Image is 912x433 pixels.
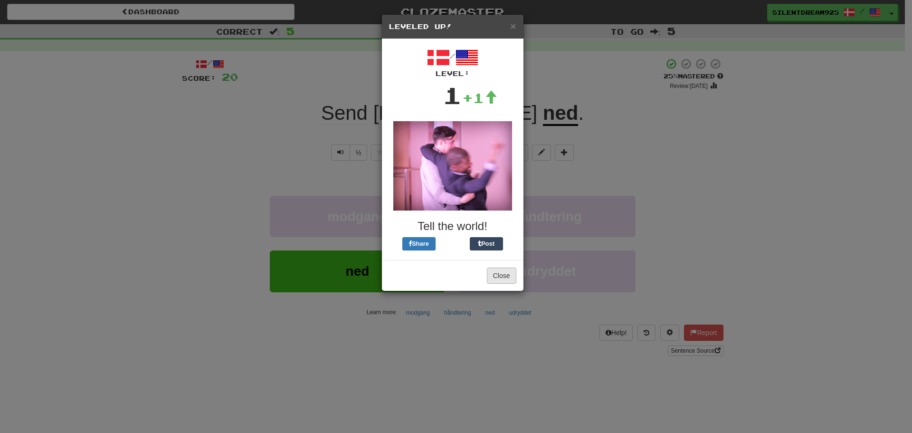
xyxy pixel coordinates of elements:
[436,237,470,250] iframe: X Post Button
[389,22,516,31] h5: Leveled Up!
[389,46,516,78] div: /
[389,69,516,78] div: Level:
[389,220,516,232] h3: Tell the world!
[510,20,516,31] span: ×
[393,121,512,211] img: spinning-7b6715965d7e0220b69722fa66aa21efa1181b58e7b7375ebe2c5b603073e17d.gif
[470,237,503,250] button: Post
[510,21,516,31] button: Close
[487,268,516,284] button: Close
[443,78,462,112] div: 1
[462,88,497,107] div: +1
[402,237,436,250] button: Share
